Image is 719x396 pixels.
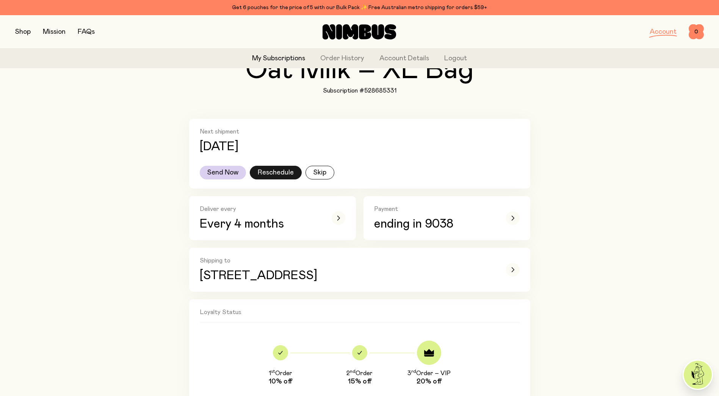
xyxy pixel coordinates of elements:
sup: nd [350,369,356,374]
button: Reschedule [250,166,302,179]
a: Order History [320,53,364,64]
h2: Shipping to [200,257,495,264]
sup: rd [411,369,416,374]
button: Shipping to[STREET_ADDRESS] [189,248,530,292]
span: 10% off [269,377,292,386]
img: agent [684,361,712,389]
a: FAQs [78,28,95,35]
button: Logout [444,53,467,64]
h2: Loyalty Status [200,308,520,322]
button: Send Now [200,166,246,179]
span: 15% off [348,377,371,386]
p: Every 4 months [200,217,321,231]
a: My Subscriptions [252,53,305,64]
p: [STREET_ADDRESS] [200,269,495,283]
h3: 1 Order [269,369,292,377]
button: 0 [689,24,704,39]
span: ending in 9038 [374,217,453,231]
span: 20% off [417,377,442,386]
a: Account [650,28,677,35]
sup: st [271,369,275,374]
button: Skip [305,166,334,179]
h2: Payment [374,205,495,213]
h2: Oat Milk – XL Bag [246,57,474,84]
h2: Deliver every [200,205,321,213]
h3: 2 Order [346,369,373,377]
a: Mission [43,28,66,35]
div: Get 6 pouches for the price of 5 with our Bulk Pack ✨ Free Australian metro shipping for orders $59+ [15,3,704,12]
h2: Next shipment [200,128,520,135]
h3: 3 Order – VIP [407,369,451,377]
p: [DATE] [200,140,238,154]
h1: Subscription #528685331 [323,87,396,94]
button: Paymentending in 9038 [363,196,530,240]
a: Account Details [379,53,429,64]
button: Deliver everyEvery 4 months [189,196,356,240]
